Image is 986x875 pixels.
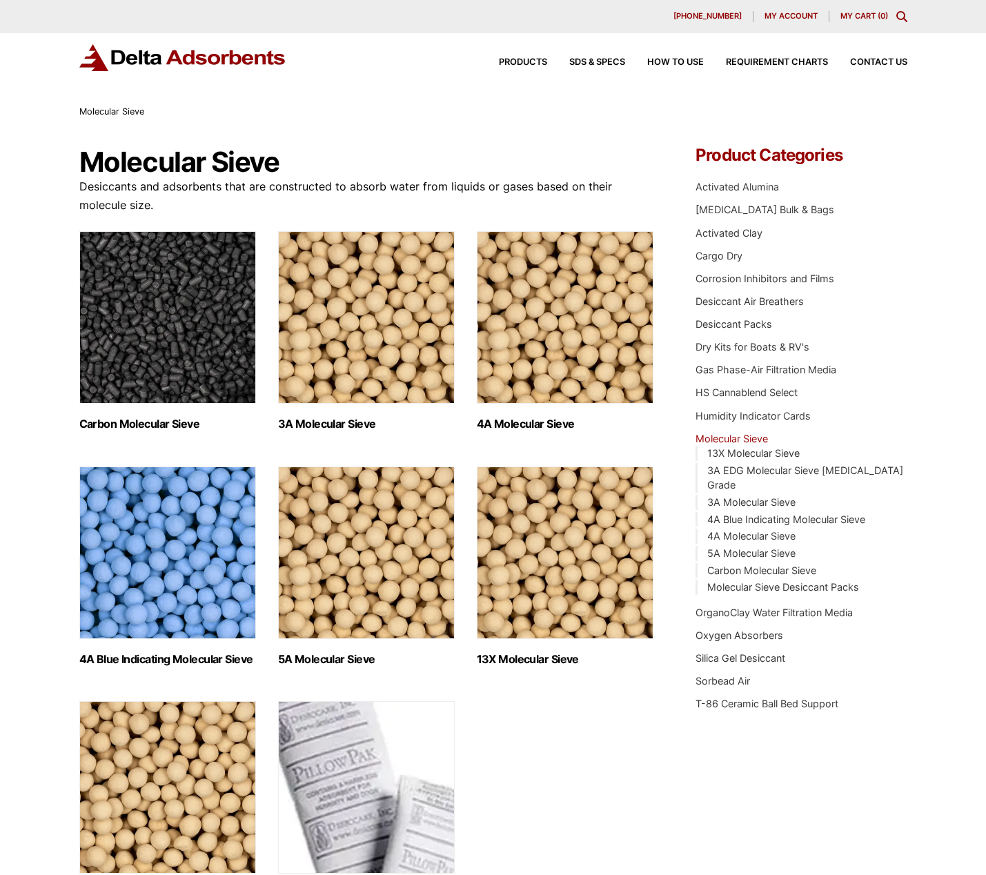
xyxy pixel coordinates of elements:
[707,513,865,525] a: 4A Blue Indicating Molecular Sieve
[79,701,256,874] img: 3A EDG Molecular Sieve Ethanol Grade
[477,466,653,666] a: Visit product category 13X Molecular Sieve
[707,547,796,559] a: 5A Molecular Sieve
[79,177,655,215] p: Desiccants and adsorbents that are constructed to absorb water from liquids or gases based on the...
[880,11,885,21] span: 0
[707,530,796,542] a: 4A Molecular Sieve
[696,181,779,193] a: Activated Alumina
[278,466,455,666] a: Visit product category 5A Molecular Sieve
[278,466,455,639] img: 5A Molecular Sieve
[696,318,772,330] a: Desiccant Packs
[278,231,455,404] img: 3A Molecular Sieve
[850,58,907,67] span: Contact Us
[696,675,750,687] a: Sorbead Air
[662,11,753,22] a: [PHONE_NUMBER]
[704,58,828,67] a: Requirement Charts
[696,227,762,239] a: Activated Clay
[707,447,800,459] a: 13X Molecular Sieve
[696,433,768,444] a: Molecular Sieve
[477,417,653,431] h2: 4A Molecular Sieve
[477,58,547,67] a: Products
[765,12,818,20] span: My account
[696,273,834,284] a: Corrosion Inhibitors and Films
[278,231,455,431] a: Visit product category 3A Molecular Sieve
[707,464,903,491] a: 3A EDG Molecular Sieve [MEDICAL_DATA] Grade
[79,466,256,639] img: 4A Blue Indicating Molecular Sieve
[278,653,455,666] h2: 5A Molecular Sieve
[673,12,742,20] span: [PHONE_NUMBER]
[707,564,816,576] a: Carbon Molecular Sieve
[477,653,653,666] h2: 13X Molecular Sieve
[547,58,625,67] a: SDS & SPECS
[696,607,853,618] a: OrganoClay Water Filtration Media
[896,11,907,22] div: Toggle Modal Content
[79,653,256,666] h2: 4A Blue Indicating Molecular Sieve
[696,204,834,215] a: [MEDICAL_DATA] Bulk & Bags
[828,58,907,67] a: Contact Us
[477,231,653,404] img: 4A Molecular Sieve
[696,698,838,709] a: T-86 Ceramic Ball Bed Support
[499,58,547,67] span: Products
[79,231,256,431] a: Visit product category Carbon Molecular Sieve
[707,496,796,508] a: 3A Molecular Sieve
[696,629,783,641] a: Oxygen Absorbers
[696,652,785,664] a: Silica Gel Desiccant
[477,231,653,431] a: Visit product category 4A Molecular Sieve
[647,58,704,67] span: How to Use
[79,106,144,117] span: Molecular Sieve
[726,58,828,67] span: Requirement Charts
[79,44,286,71] img: Delta Adsorbents
[278,701,455,874] img: Molecular Sieve Desiccant Packs
[79,417,256,431] h2: Carbon Molecular Sieve
[696,364,836,375] a: Gas Phase-Air Filtration Media
[278,417,455,431] h2: 3A Molecular Sieve
[477,466,653,639] img: 13X Molecular Sieve
[696,410,811,422] a: Humidity Indicator Cards
[79,466,256,666] a: Visit product category 4A Blue Indicating Molecular Sieve
[840,11,888,21] a: My Cart (0)
[696,341,809,353] a: Dry Kits for Boats & RV's
[79,147,655,177] h1: Molecular Sieve
[79,231,256,404] img: Carbon Molecular Sieve
[696,386,798,398] a: HS Cannablend Select
[707,581,859,593] a: Molecular Sieve Desiccant Packs
[569,58,625,67] span: SDS & SPECS
[696,295,804,307] a: Desiccant Air Breathers
[696,250,742,262] a: Cargo Dry
[696,147,907,164] h4: Product Categories
[753,11,829,22] a: My account
[625,58,704,67] a: How to Use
